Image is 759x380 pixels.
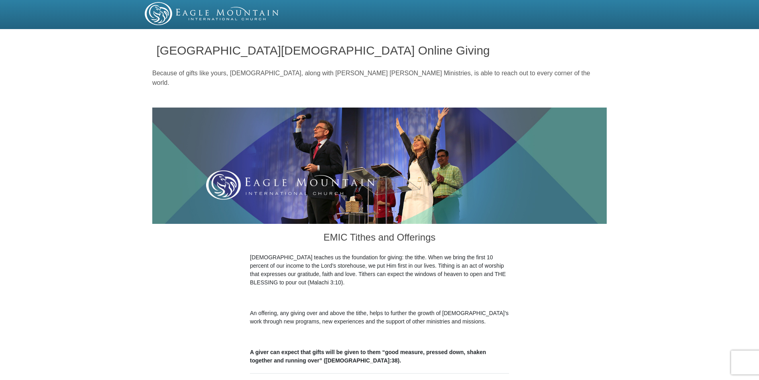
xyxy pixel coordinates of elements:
[250,309,509,326] p: An offering, any giving over and above the tithe, helps to further the growth of [DEMOGRAPHIC_DAT...
[250,349,486,364] b: A giver can expect that gifts will be given to them “good measure, pressed down, shaken together ...
[145,2,279,25] img: EMIC
[152,69,607,88] p: Because of gifts like yours, [DEMOGRAPHIC_DATA], along with [PERSON_NAME] [PERSON_NAME] Ministrie...
[157,44,603,57] h1: [GEOGRAPHIC_DATA][DEMOGRAPHIC_DATA] Online Giving
[250,253,509,287] p: [DEMOGRAPHIC_DATA] teaches us the foundation for giving: the tithe. When we bring the first 10 pe...
[250,224,509,253] h3: EMIC Tithes and Offerings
